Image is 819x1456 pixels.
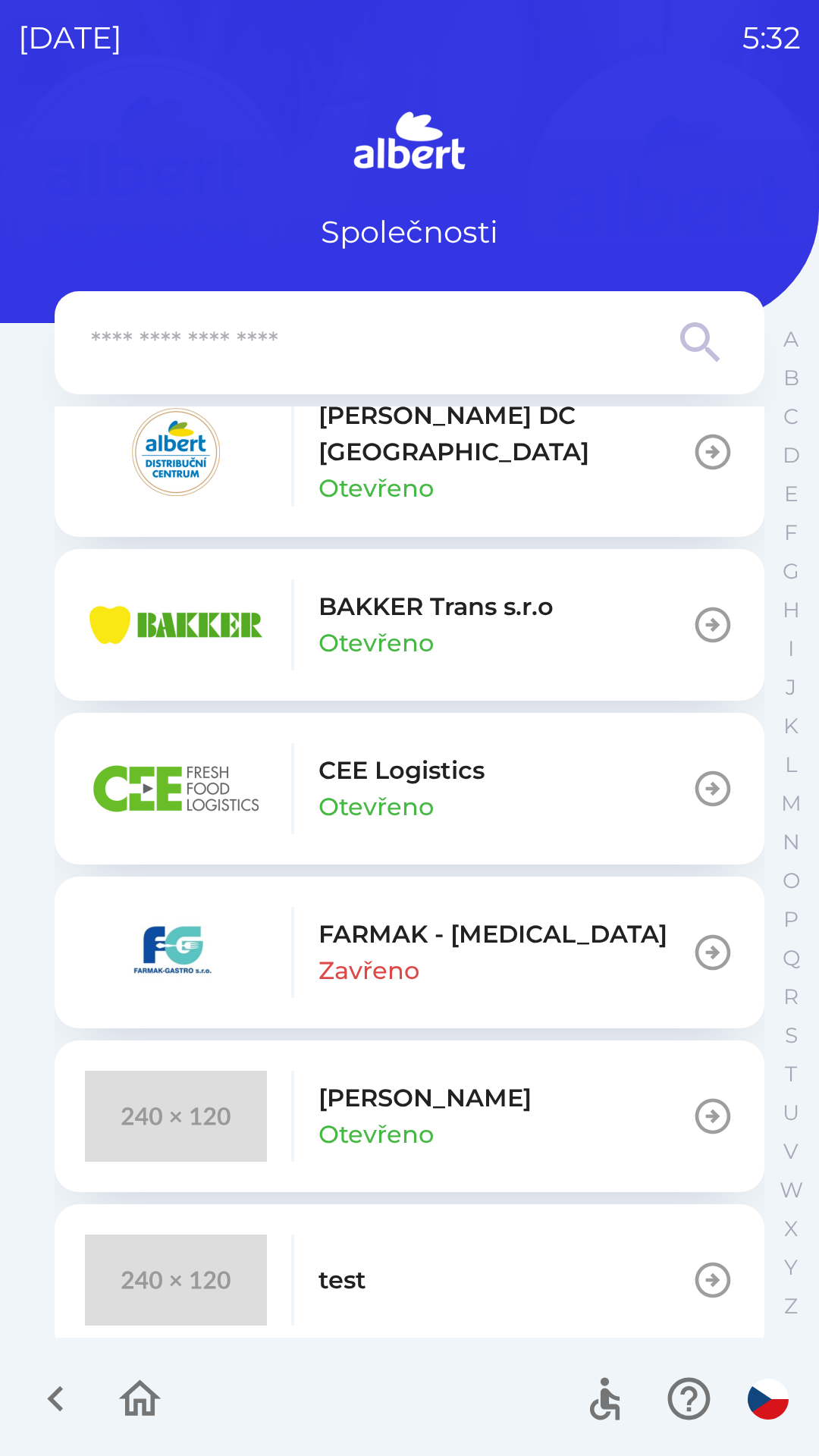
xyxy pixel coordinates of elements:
button: G [772,552,810,591]
p: X [784,1216,798,1242]
button: FARMAK - [MEDICAL_DATA]Zavřeno [55,877,764,1028]
button: BAKKER Trans s.r.oOtevřeno [55,549,764,701]
img: 5ee10d7b-21a5-4c2b-ad2f-5ef9e4226557.png [85,907,267,998]
p: CEE Logistics [318,752,485,789]
button: J [772,668,810,707]
p: C [783,403,799,430]
button: Q [772,939,810,977]
img: 240x120 [85,1071,267,1162]
button: U [772,1094,810,1132]
button: T [772,1055,810,1094]
p: Otevřeno [318,1116,434,1153]
button: K [772,707,810,745]
img: cs flag [748,1379,789,1420]
p: I [788,635,794,662]
p: [DATE] [18,15,122,61]
button: L [772,745,810,784]
button: V [772,1132,810,1171]
button: O [772,861,810,900]
button: M [772,784,810,823]
button: [PERSON_NAME]Otevřeno [55,1040,764,1192]
button: N [772,823,810,861]
p: D [783,442,800,469]
button: H [772,591,810,629]
button: X [772,1210,810,1248]
p: [PERSON_NAME] DC [GEOGRAPHIC_DATA] [318,397,692,470]
p: H [783,597,800,623]
img: ba8847e2-07ef-438b-a6f1-28de549c3032.png [85,743,267,834]
p: Q [783,945,800,971]
button: CEE LogisticsOtevřeno [55,713,764,864]
p: A [783,326,799,353]
p: F [784,519,798,546]
p: Otevřeno [318,470,434,507]
button: Z [772,1287,810,1326]
p: B [783,365,799,391]
p: Otevřeno [318,789,434,825]
p: J [786,674,796,701]
button: C [772,397,810,436]
button: P [772,900,810,939]
button: B [772,359,810,397]
button: D [772,436,810,475]
p: Otevřeno [318,625,434,661]
button: [PERSON_NAME] DC [GEOGRAPHIC_DATA]Otevřeno [55,367,764,537]
p: 5:32 [742,15,801,61]
img: Logo [55,106,764,179]
p: P [783,906,799,933]
p: U [783,1100,799,1126]
p: T [785,1061,797,1087]
p: K [783,713,799,739]
button: R [772,977,810,1016]
button: test [55,1204,764,1356]
p: E [784,481,799,507]
button: F [772,513,810,552]
button: S [772,1016,810,1055]
p: [PERSON_NAME] [318,1080,532,1116]
p: W [780,1177,803,1203]
p: L [785,752,797,778]
p: Z [784,1293,798,1319]
p: M [781,790,802,817]
p: R [783,984,799,1010]
button: E [772,475,810,513]
p: G [783,558,799,585]
p: BAKKER Trans s.r.o [318,588,554,625]
button: I [772,629,810,668]
button: Y [772,1248,810,1287]
button: W [772,1171,810,1210]
p: S [785,1022,798,1049]
p: Společnosti [321,209,498,255]
img: 240x120 [85,1235,267,1326]
p: O [783,868,800,894]
p: test [318,1262,366,1298]
p: Zavřeno [318,952,419,989]
p: FARMAK - [MEDICAL_DATA] [318,916,667,952]
img: eba99837-dbda-48f3-8a63-9647f5990611.png [85,579,267,670]
img: 092fc4fe-19c8-4166-ad20-d7efd4551fba.png [85,406,267,497]
button: A [772,320,810,359]
p: Y [784,1254,798,1281]
p: V [783,1138,799,1165]
p: N [783,829,800,855]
